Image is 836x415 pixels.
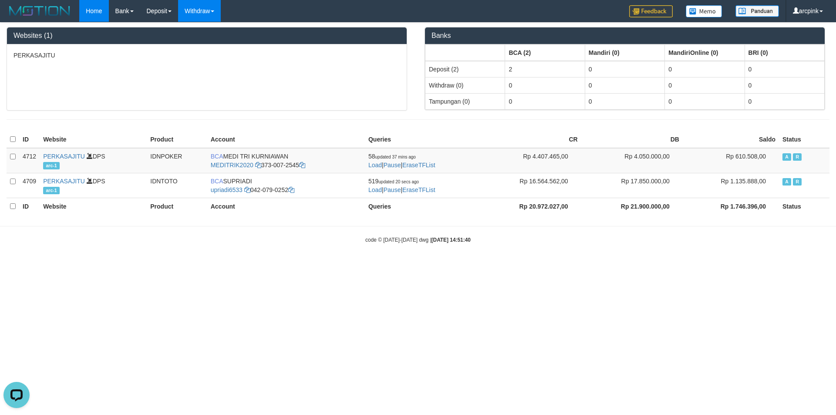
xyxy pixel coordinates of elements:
td: IDNTOTO [147,173,207,198]
td: Rp 16.564.562,00 [479,173,581,198]
td: 0 [665,77,745,93]
img: Feedback.jpg [629,5,673,17]
th: Group: activate to sort column ascending [505,44,585,61]
span: Active [782,178,791,186]
h3: Banks [431,32,818,40]
th: Rp 1.746.396,00 [683,198,779,215]
th: Queries [365,131,480,148]
th: ID [19,198,40,215]
th: Account [207,131,365,148]
th: Queries [365,198,480,215]
a: Load [368,186,382,193]
span: updated 37 mins ago [375,155,416,159]
a: Copy MEDITRIK2020 to clipboard [255,162,261,169]
td: 0 [585,93,664,109]
span: 519 [368,178,419,185]
span: 58 [368,153,416,160]
a: Copy 0420790252 to clipboard [288,186,294,193]
th: Product [147,198,207,215]
td: Tampungan (0) [425,93,505,109]
td: 0 [745,77,824,93]
td: Rp 610.508,00 [683,148,779,173]
td: Rp 4.050.000,00 [581,148,683,173]
th: Account [207,198,365,215]
td: 0 [745,61,824,78]
a: PERKASAJITU [43,153,85,160]
th: DB [581,131,683,148]
td: MEDI TRI KURNIAWAN 373-007-2545 [207,148,365,173]
a: EraseTFList [402,162,435,169]
a: Pause [384,186,401,193]
th: Rp 20.972.027,00 [479,198,581,215]
small: code © [DATE]-[DATE] dwg | [365,237,471,243]
span: | | [368,153,435,169]
td: 0 [585,77,664,93]
span: updated 20 secs ago [378,179,419,184]
span: Running [793,178,802,186]
th: Group: activate to sort column ascending [745,44,824,61]
span: Running [793,153,802,161]
td: 0 [665,93,745,109]
th: Saldo [683,131,779,148]
th: ID [19,131,40,148]
th: Rp 21.900.000,00 [581,198,683,215]
a: MEDITRIK2020 [211,162,253,169]
td: Rp 4.407.465,00 [479,148,581,173]
span: arc-1 [43,162,60,169]
p: PERKASAJITU [13,51,400,60]
strong: [DATE] 14:51:40 [431,237,471,243]
a: Pause [384,162,401,169]
span: BCA [211,178,223,185]
td: 0 [665,61,745,78]
a: Load [368,162,382,169]
td: Deposit (2) [425,61,505,78]
td: DPS [40,148,147,173]
td: Withdraw (0) [425,77,505,93]
button: Open LiveChat chat widget [3,3,30,30]
img: panduan.png [735,5,779,17]
td: 2 [505,61,585,78]
span: Active [782,153,791,161]
th: Product [147,131,207,148]
td: SUPRIADI 042-079-0252 [207,173,365,198]
td: 4709 [19,173,40,198]
img: Button%20Memo.svg [686,5,722,17]
h3: Websites (1) [13,32,400,40]
td: Rp 17.850.000,00 [581,173,683,198]
td: Rp 1.135.888,00 [683,173,779,198]
a: upriadi6533 [211,186,243,193]
th: CR [479,131,581,148]
span: arc-1 [43,187,60,194]
img: MOTION_logo.png [7,4,73,17]
span: | | [368,178,435,193]
a: Copy upriadi6533 to clipboard [244,186,250,193]
a: EraseTFList [402,186,435,193]
td: 0 [745,93,824,109]
a: Copy 3730072545 to clipboard [299,162,305,169]
span: BCA [211,153,223,160]
td: 0 [505,93,585,109]
th: Group: activate to sort column ascending [665,44,745,61]
td: DPS [40,173,147,198]
th: Status [779,131,829,148]
td: IDNPOKER [147,148,207,173]
td: 0 [505,77,585,93]
td: 4712 [19,148,40,173]
td: 0 [585,61,664,78]
a: PERKASAJITU [43,178,85,185]
th: Website [40,198,147,215]
th: Website [40,131,147,148]
th: Group: activate to sort column ascending [425,44,505,61]
th: Group: activate to sort column ascending [585,44,664,61]
th: Status [779,198,829,215]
